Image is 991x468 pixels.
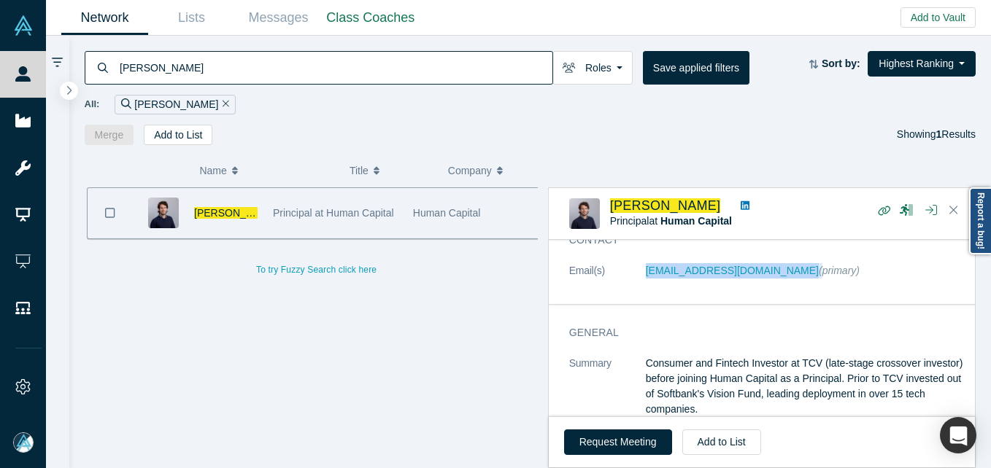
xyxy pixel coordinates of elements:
[85,97,100,112] span: All:
[569,325,945,340] h3: General
[564,429,672,455] button: Request Meeting
[85,125,134,145] button: Merge
[350,155,369,186] span: Title
[115,95,236,114] div: [PERSON_NAME]
[936,128,942,140] strong: 1
[199,155,226,186] span: Name
[569,198,600,229] img: Juan Pablo Villarreal's Profile Image
[88,188,133,238] button: Bookmark
[350,155,433,186] button: Title
[194,207,278,219] a: [PERSON_NAME]
[13,432,34,453] img: Mia Scott's Account
[148,1,235,35] a: Lists
[943,199,965,222] button: Close
[13,15,34,36] img: Alchemist Vault Logo
[148,198,179,228] img: Juan Pablo Villarreal's Profile Image
[218,96,229,113] button: Remove Filter
[118,50,552,85] input: Search by name, title, company, summary, expertise, investment criteria or topics of focus
[235,1,322,35] a: Messages
[448,155,492,186] span: Company
[569,263,646,294] dt: Email(s)
[901,7,976,28] button: Add to Vault
[552,51,633,85] button: Roles
[322,1,420,35] a: Class Coaches
[646,265,819,276] a: [EMAIL_ADDRESS][DOMAIN_NAME]
[819,265,860,276] span: (primary)
[610,215,732,227] span: Principal at
[569,233,945,248] h3: Contact
[413,207,481,219] span: Human Capital
[569,356,646,432] dt: Summary
[682,429,761,455] button: Add to List
[969,187,991,254] a: Report a bug!
[897,125,976,145] div: Showing
[646,356,965,417] p: Consumer and Fintech Investor at TCV (late-stage crossover investor) before joining Human Capital...
[246,260,387,279] button: To try Fuzzy Search click here
[868,51,976,77] button: Highest Ranking
[199,155,334,186] button: Name
[610,198,721,213] a: [PERSON_NAME]
[660,215,732,227] a: Human Capital
[273,207,394,219] span: Principal at Human Capital
[936,128,976,140] span: Results
[643,51,749,85] button: Save applied filters
[448,155,531,186] button: Company
[822,58,860,69] strong: Sort by:
[61,1,148,35] a: Network
[144,125,212,145] button: Add to List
